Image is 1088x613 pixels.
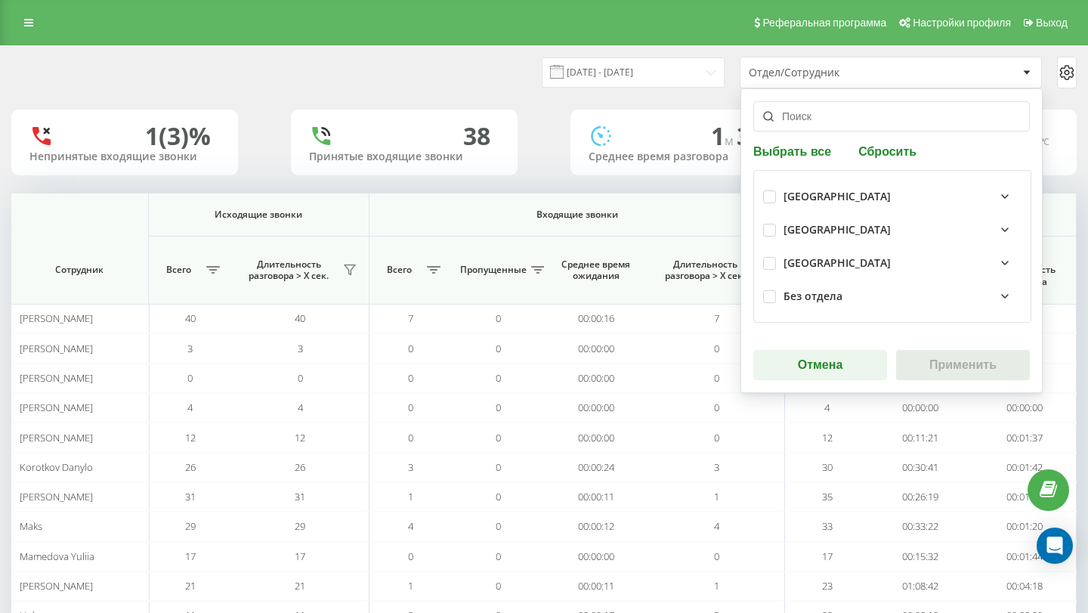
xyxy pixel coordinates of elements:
[869,542,973,571] td: 00:15:32
[496,311,501,325] span: 0
[408,401,413,414] span: 0
[972,542,1077,571] td: 00:01:44
[25,264,134,276] span: Сотрудник
[496,490,501,503] span: 0
[896,350,1030,380] button: Применить
[408,490,413,503] span: 1
[753,101,1030,132] input: Поиск
[753,350,887,380] button: Отмена
[20,579,93,593] span: [PERSON_NAME]
[972,512,1077,541] td: 00:01:20
[408,311,413,325] span: 7
[240,259,338,282] span: Длительность разговора > Х сек.
[869,571,973,601] td: 01:08:42
[496,550,501,563] span: 0
[972,571,1077,601] td: 00:04:18
[714,519,719,533] span: 4
[725,132,737,149] span: м
[556,259,636,282] span: Среднее время ожидания
[972,482,1077,512] td: 00:01:01
[1036,17,1068,29] span: Выход
[1043,132,1049,149] span: c
[749,67,929,79] div: Отдел/Сотрудник
[185,550,196,563] span: 17
[822,579,833,593] span: 23
[185,519,196,533] span: 29
[544,304,648,333] td: 00:00:16
[714,311,719,325] span: 7
[822,431,833,444] span: 12
[1037,528,1073,564] div: Open Intercom Messenger
[408,431,413,444] span: 0
[298,371,303,385] span: 0
[784,290,842,303] div: Без отдела
[869,482,973,512] td: 00:26:19
[762,17,886,29] span: Реферальная программа
[972,423,1077,452] td: 00:01:37
[187,371,193,385] span: 0
[298,401,303,414] span: 4
[309,150,499,163] div: Принятые входящие звонки
[463,122,490,150] div: 38
[544,333,648,363] td: 00:00:00
[869,423,973,452] td: 00:11:21
[589,150,779,163] div: Среднее время разговора
[166,209,351,221] span: Исходящие звонки
[20,311,93,325] span: [PERSON_NAME]
[822,490,833,503] span: 35
[784,224,891,237] div: [GEOGRAPHIC_DATA]
[185,460,196,474] span: 26
[544,364,648,393] td: 00:00:00
[156,264,202,276] span: Всего
[460,264,527,276] span: Пропущенные
[29,150,220,163] div: Непринятые входящие звонки
[913,17,1011,29] span: Настройки профиля
[714,431,719,444] span: 0
[714,401,719,414] span: 0
[295,579,305,593] span: 21
[20,460,93,474] span: Korotkov Danylo
[544,512,648,541] td: 00:00:12
[822,550,833,563] span: 17
[295,550,305,563] span: 17
[377,264,422,276] span: Всего
[714,550,719,563] span: 0
[408,371,413,385] span: 0
[496,342,501,355] span: 0
[20,431,93,444] span: [PERSON_NAME]
[784,257,891,270] div: [GEOGRAPHIC_DATA]
[711,119,737,152] span: 1
[737,119,770,152] span: 35
[20,519,42,533] span: Maks
[822,519,833,533] span: 33
[544,542,648,571] td: 00:00:00
[187,342,193,355] span: 3
[20,490,93,503] span: [PERSON_NAME]
[496,460,501,474] span: 0
[496,579,501,593] span: 0
[784,190,891,203] div: [GEOGRAPHIC_DATA]
[822,460,833,474] span: 30
[544,423,648,452] td: 00:00:00
[20,401,93,414] span: [PERSON_NAME]
[397,209,757,221] span: Входящие звонки
[185,311,196,325] span: 40
[824,401,830,414] span: 4
[145,122,211,150] div: 1 (3)%
[496,431,501,444] span: 0
[656,259,755,282] span: Длительность разговора > Х сек.
[408,550,413,563] span: 0
[714,460,719,474] span: 3
[298,342,303,355] span: 3
[544,453,648,482] td: 00:00:24
[869,453,973,482] td: 00:30:41
[496,371,501,385] span: 0
[714,579,719,593] span: 1
[544,571,648,601] td: 00:00:11
[295,490,305,503] span: 31
[854,144,921,158] button: Сбросить
[185,490,196,503] span: 31
[408,579,413,593] span: 1
[408,519,413,533] span: 4
[714,342,719,355] span: 0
